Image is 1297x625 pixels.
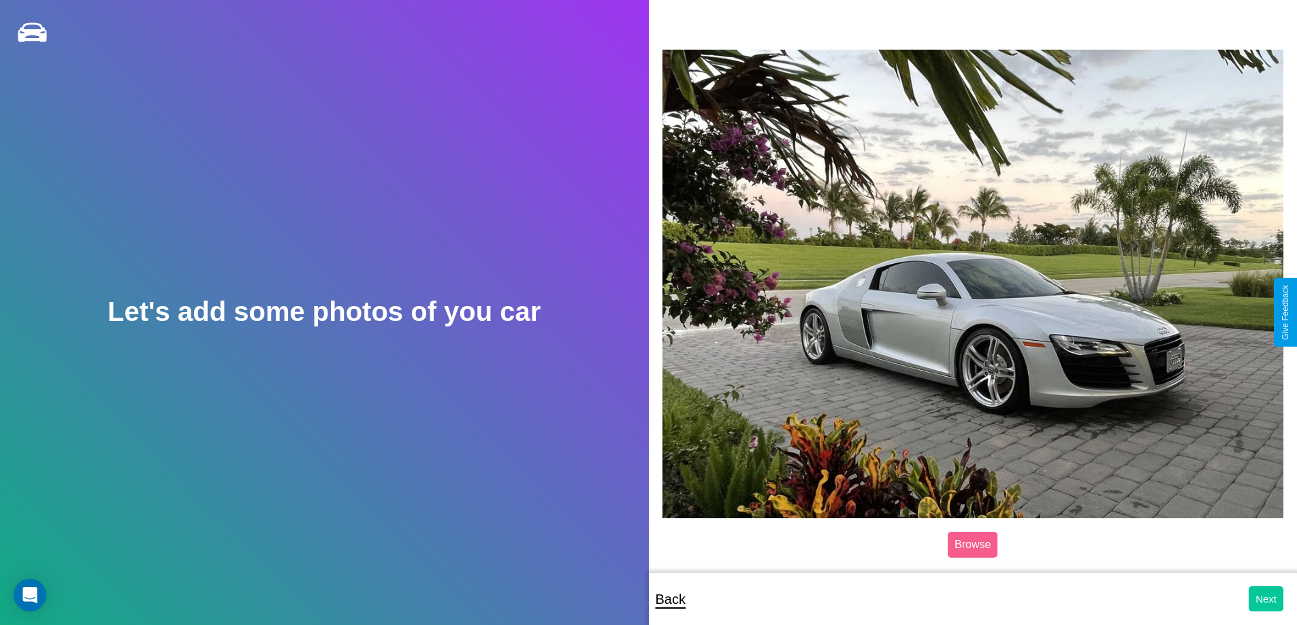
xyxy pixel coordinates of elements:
[662,50,1284,518] img: posted
[656,587,686,611] p: Back
[14,579,46,611] div: Open Intercom Messenger
[1281,285,1290,340] div: Give Feedback
[948,532,997,558] label: Browse
[108,297,541,327] h2: Let's add some photos of you car
[1249,586,1283,611] button: Next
